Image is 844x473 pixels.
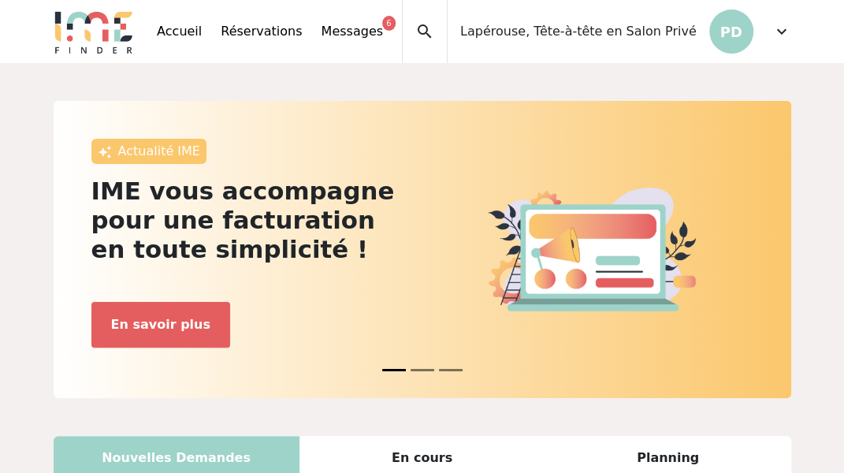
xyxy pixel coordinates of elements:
[221,22,302,41] a: Réservations
[439,361,463,379] button: News 2
[709,9,753,54] p: PD
[91,139,206,164] div: Actualité IME
[98,145,112,159] img: awesome.png
[91,177,413,264] h2: IME vous accompagne pour une facturation en toute simplicité !
[382,16,396,31] div: 6
[91,302,230,348] button: En savoir plus
[54,9,134,54] img: Logo.png
[488,188,696,311] img: actu.png
[415,22,434,41] span: search
[411,361,434,379] button: News 1
[321,22,382,41] a: Messages6
[460,22,697,41] span: Lapérouse, Tête-à-tête en Salon Privé
[157,22,202,41] a: Accueil
[772,22,791,41] span: expand_more
[382,361,406,379] button: News 0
